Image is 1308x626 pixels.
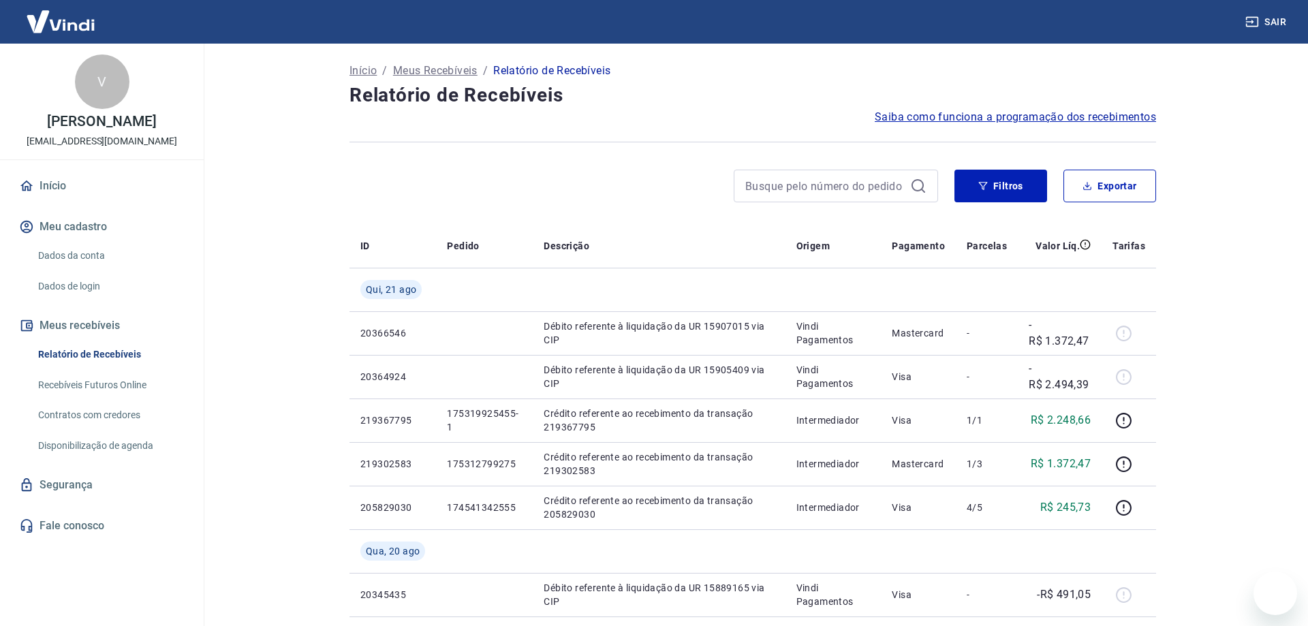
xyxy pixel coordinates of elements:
p: Vindi Pagamentos [796,581,871,608]
p: - [967,588,1007,601]
div: V [75,54,129,109]
p: 20364924 [360,370,425,384]
span: Qua, 20 ago [366,544,420,558]
p: Relatório de Recebíveis [493,63,610,79]
button: Meus recebíveis [16,311,187,341]
span: Qui, 21 ago [366,283,416,296]
p: R$ 245,73 [1040,499,1091,516]
p: Pagamento [892,239,945,253]
p: 174541342555 [447,501,522,514]
p: Visa [892,370,945,384]
p: Vindi Pagamentos [796,363,871,390]
p: R$ 1.372,47 [1031,456,1091,472]
p: 4/5 [967,501,1007,514]
p: / [382,63,387,79]
p: 20366546 [360,326,425,340]
button: Meu cadastro [16,212,187,242]
p: Visa [892,501,945,514]
iframe: Botão para abrir a janela de mensagens [1253,572,1297,615]
a: Meus Recebíveis [393,63,478,79]
p: Débito referente à liquidação da UR 15889165 via CIP [544,581,774,608]
p: Intermediador [796,457,871,471]
p: Débito referente à liquidação da UR 15905409 via CIP [544,363,774,390]
p: ID [360,239,370,253]
p: Visa [892,413,945,427]
p: -R$ 2.494,39 [1029,360,1091,393]
p: 1/3 [967,457,1007,471]
a: Relatório de Recebíveis [33,341,187,369]
button: Filtros [954,170,1047,202]
a: Dados da conta [33,242,187,270]
p: Descrição [544,239,589,253]
a: Saiba como funciona a programação dos recebimentos [875,109,1156,125]
p: 175319925455-1 [447,407,522,434]
a: Início [16,171,187,201]
h4: Relatório de Recebíveis [349,82,1156,109]
a: Segurança [16,470,187,500]
p: [EMAIL_ADDRESS][DOMAIN_NAME] [27,134,177,148]
p: Intermediador [796,413,871,427]
button: Exportar [1063,170,1156,202]
p: Parcelas [967,239,1007,253]
a: Dados de login [33,272,187,300]
p: / [483,63,488,79]
p: - [967,326,1007,340]
button: Sair [1243,10,1292,35]
p: 219302583 [360,457,425,471]
a: Contratos com credores [33,401,187,429]
p: Origem [796,239,830,253]
p: Crédito referente ao recebimento da transação 219302583 [544,450,774,478]
a: Recebíveis Futuros Online [33,371,187,399]
p: - [967,370,1007,384]
a: Disponibilização de agenda [33,432,187,460]
p: Vindi Pagamentos [796,319,871,347]
p: Valor Líq. [1035,239,1080,253]
p: R$ 2.248,66 [1031,412,1091,428]
p: Crédito referente ao recebimento da transação 219367795 [544,407,774,434]
p: 1/1 [967,413,1007,427]
p: -R$ 1.372,47 [1029,317,1091,349]
p: 205829030 [360,501,425,514]
p: 20345435 [360,588,425,601]
p: Mastercard [892,457,945,471]
p: Pedido [447,239,479,253]
a: Início [349,63,377,79]
p: Mastercard [892,326,945,340]
p: 175312799275 [447,457,522,471]
p: [PERSON_NAME] [47,114,156,129]
p: Intermediador [796,501,871,514]
img: Vindi [16,1,105,42]
p: Visa [892,588,945,601]
p: Débito referente à liquidação da UR 15907015 via CIP [544,319,774,347]
p: Tarifas [1112,239,1145,253]
p: Crédito referente ao recebimento da transação 205829030 [544,494,774,521]
p: 219367795 [360,413,425,427]
input: Busque pelo número do pedido [745,176,905,196]
a: Fale conosco [16,511,187,541]
p: -R$ 491,05 [1037,586,1091,603]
